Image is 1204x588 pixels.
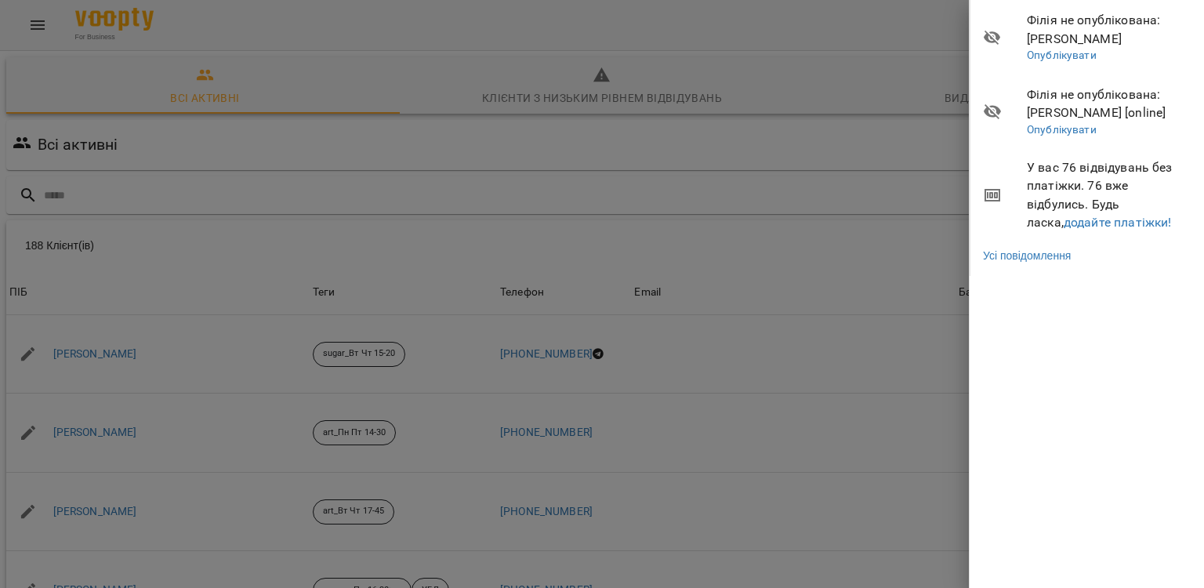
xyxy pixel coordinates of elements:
span: Філія не опублікована : [PERSON_NAME] [online] [1027,85,1192,122]
a: Усі повідомлення [983,248,1071,263]
a: додайте платіжки! [1064,215,1172,230]
a: Опублікувати [1027,49,1097,61]
span: У вас 76 відвідувань без платіжки. 76 вже відбулись. Будь ласка, [1027,158,1192,232]
a: Опублікувати [1027,123,1097,136]
span: Філія не опублікована : [PERSON_NAME] [1027,11,1192,48]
